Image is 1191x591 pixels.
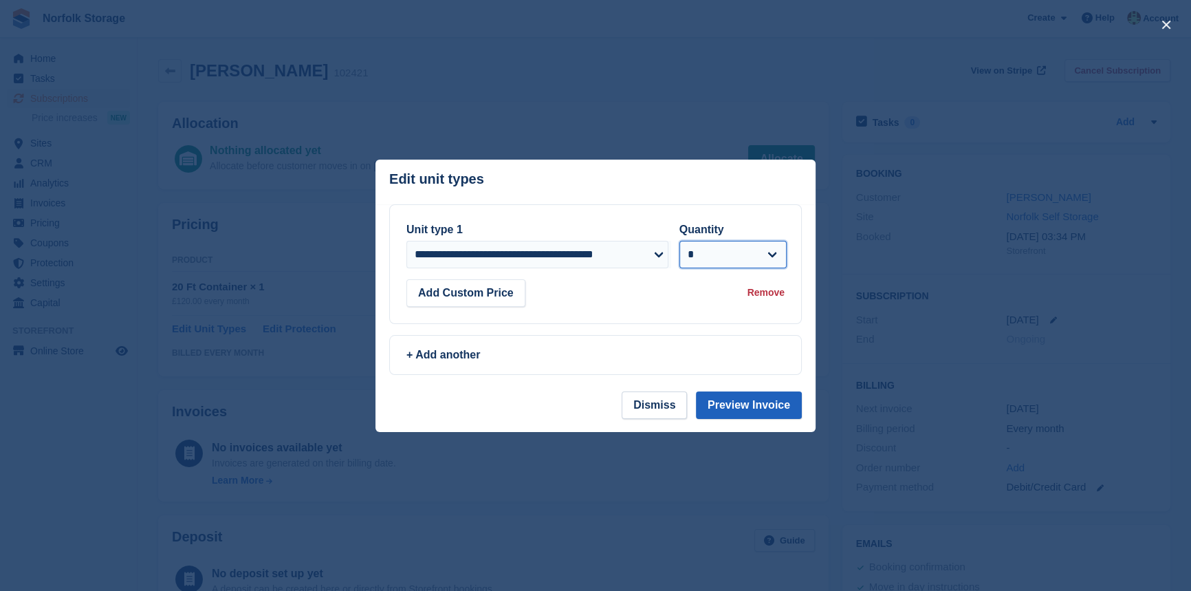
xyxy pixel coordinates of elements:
button: Add Custom Price [406,279,525,307]
p: Edit unit types [389,171,484,187]
div: + Add another [406,347,785,363]
button: Dismiss [622,391,687,419]
button: Preview Invoice [696,391,802,419]
label: Unit type 1 [406,224,463,235]
a: + Add another [389,335,802,375]
label: Quantity [679,224,724,235]
div: Remove [747,286,785,300]
button: close [1155,14,1177,36]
